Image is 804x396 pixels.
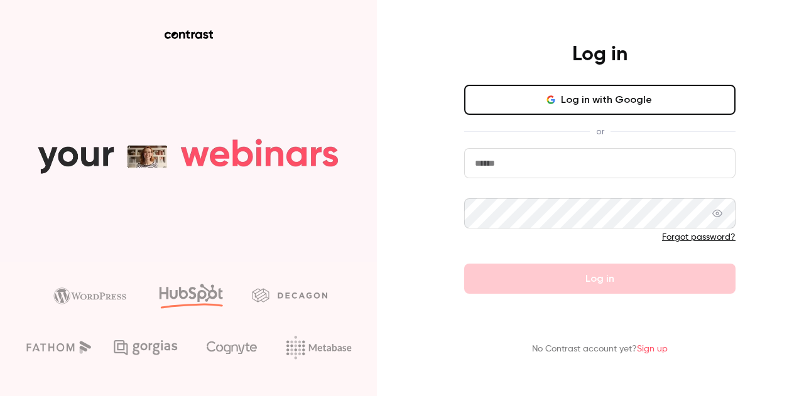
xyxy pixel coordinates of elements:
[252,288,327,302] img: decagon
[572,42,627,67] h4: Log in
[662,233,736,242] a: Forgot password?
[464,85,736,115] button: Log in with Google
[637,345,668,353] a: Sign up
[532,343,668,356] p: No Contrast account yet?
[590,125,611,138] span: or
